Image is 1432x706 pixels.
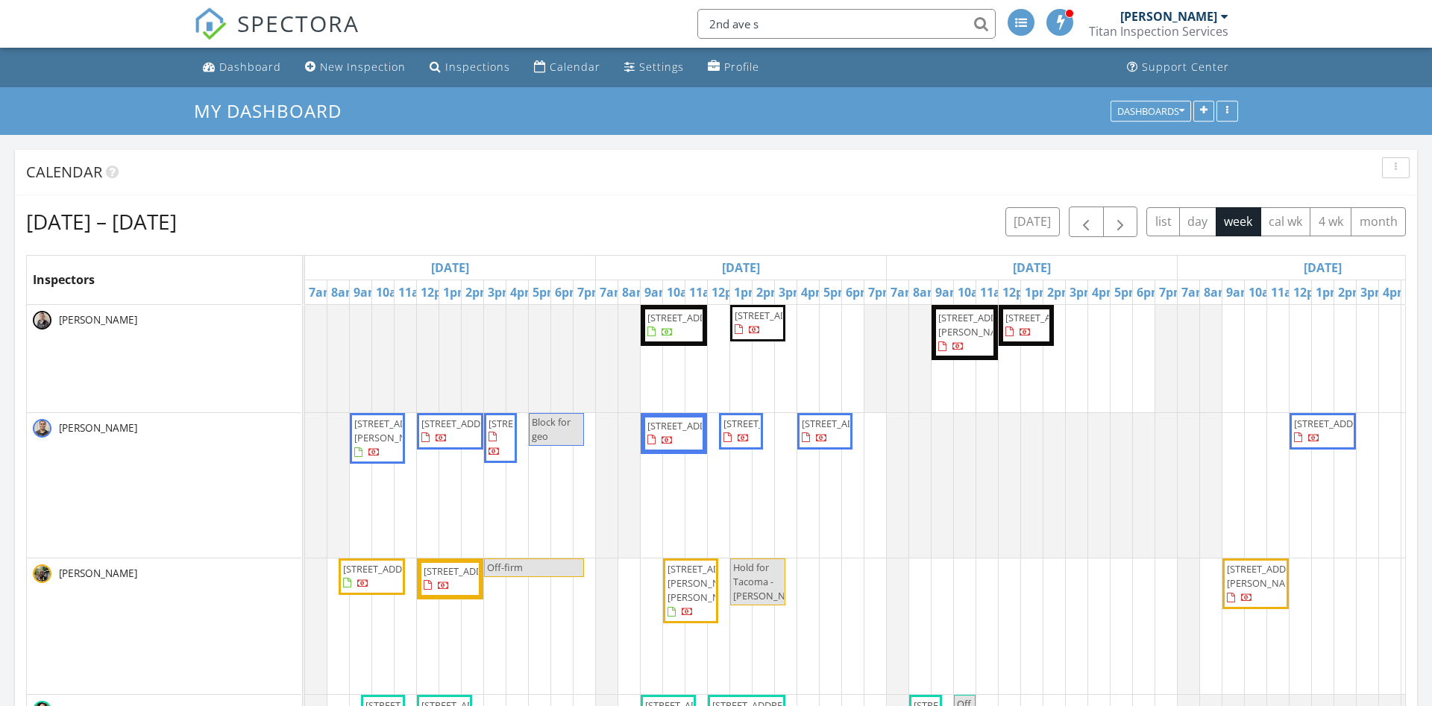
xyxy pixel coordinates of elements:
[489,417,572,430] span: [STREET_ADDRESS]
[1300,256,1345,280] a: Go to October 1, 2025
[1260,207,1311,236] button: cal wk
[445,60,510,74] div: Inspections
[618,54,690,81] a: Settings
[864,280,898,304] a: 7pm
[802,417,885,430] span: [STREET_ADDRESS]
[33,271,95,288] span: Inspectors
[1334,280,1368,304] a: 2pm
[1066,280,1099,304] a: 3pm
[697,9,996,39] input: Search everything...
[1146,207,1180,236] button: list
[1009,256,1055,280] a: Go to September 30, 2025
[702,54,765,81] a: Profile
[775,280,808,304] a: 3pm
[1357,280,1390,304] a: 3pm
[1227,562,1310,590] span: [STREET_ADDRESS][PERSON_NAME]
[1043,280,1077,304] a: 2pm
[56,312,140,327] span: [PERSON_NAME]
[1103,207,1138,237] button: Next
[842,280,876,304] a: 6pm
[532,415,571,443] span: Block for geo
[976,280,1017,304] a: 11am
[299,54,412,81] a: New Inspection
[305,280,339,304] a: 7am
[820,280,853,304] a: 5pm
[26,162,102,182] span: Calendar
[938,311,1022,338] span: [STREET_ADDRESS][PERSON_NAME]
[197,54,287,81] a: Dashboard
[506,280,540,304] a: 4pm
[596,280,629,304] a: 7am
[663,280,703,304] a: 10am
[718,256,764,280] a: Go to September 29, 2025
[1120,9,1217,24] div: [PERSON_NAME]
[550,60,600,74] div: Calendar
[1267,280,1307,304] a: 11am
[26,207,177,236] h2: [DATE] – [DATE]
[487,561,523,574] span: Off-firm
[723,417,807,430] span: [STREET_ADDRESS]
[1245,280,1285,304] a: 10am
[33,564,51,583] img: ab7315192ae64021a741a01fc51364ee.jpeg
[730,280,764,304] a: 1pm
[551,280,585,304] a: 6pm
[999,280,1039,304] a: 12pm
[1117,106,1184,116] div: Dashboards
[1111,101,1191,122] button: Dashboards
[219,60,281,74] div: Dashboard
[327,280,361,304] a: 8am
[668,562,751,604] span: [STREET_ADDRESS][PERSON_NAME][PERSON_NAME]
[1294,417,1378,430] span: [STREET_ADDRESS]
[909,280,943,304] a: 8am
[372,280,412,304] a: 10am
[639,60,684,74] div: Settings
[56,566,140,581] span: [PERSON_NAME]
[685,280,726,304] a: 11am
[1200,280,1234,304] a: 8am
[417,280,457,304] a: 12pm
[1290,280,1330,304] a: 12pm
[354,417,438,444] span: [STREET_ADDRESS][PERSON_NAME]
[350,280,383,304] a: 9am
[1021,280,1055,304] a: 1pm
[1088,280,1122,304] a: 4pm
[194,7,227,40] img: The Best Home Inspection Software - Spectora
[1379,280,1413,304] a: 4pm
[1216,207,1261,236] button: week
[427,256,473,280] a: Go to September 28, 2025
[424,564,507,578] span: [STREET_ADDRESS]
[618,280,652,304] a: 8am
[753,280,786,304] a: 2pm
[647,419,731,432] span: [STREET_ADDRESS]
[1121,54,1235,81] a: Support Center
[1111,280,1144,304] a: 5pm
[647,311,731,324] span: [STREET_ADDRESS]
[194,20,359,51] a: SPECTORA
[1133,280,1166,304] a: 6pm
[797,280,831,304] a: 4pm
[887,280,920,304] a: 7am
[1155,280,1189,304] a: 7pm
[56,420,140,435] span: [PERSON_NAME]
[320,60,406,74] div: New Inspection
[33,311,51,330] img: d116c66932d745a8abd0420c78ffe4f6.jpeg
[395,280,435,304] a: 11am
[237,7,359,39] span: SPECTORA
[484,280,518,304] a: 3pm
[33,419,51,438] img: 998c2168e8fd46ea80c2f1bd17e61d14.jpeg
[1005,311,1089,324] span: [STREET_ADDRESS]
[724,60,759,74] div: Profile
[954,280,994,304] a: 10am
[733,561,808,602] span: Hold for Tacoma - [PERSON_NAME]
[574,280,607,304] a: 7pm
[462,280,495,304] a: 2pm
[439,280,473,304] a: 1pm
[1351,207,1406,236] button: month
[1179,207,1216,236] button: day
[1089,24,1228,39] div: Titan Inspection Services
[421,417,505,430] span: [STREET_ADDRESS]
[529,280,562,304] a: 5pm
[1142,60,1229,74] div: Support Center
[1178,280,1211,304] a: 7am
[708,280,748,304] a: 12pm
